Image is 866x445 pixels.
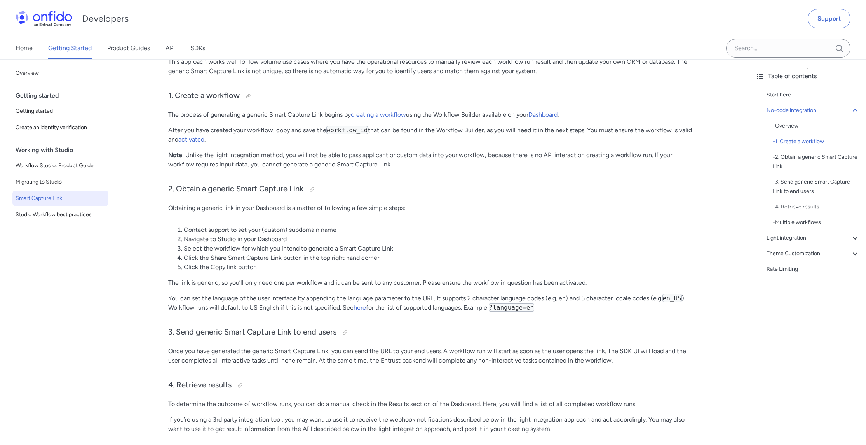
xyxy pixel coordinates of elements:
div: - Multiple workflows [773,218,860,227]
a: -2. Obtain a generic Smart Capture Link [773,152,860,171]
a: Support [808,9,850,28]
a: -4. Retrieve results [773,202,860,212]
a: activated [178,136,204,143]
strong: Note [168,151,182,159]
input: Onfido search input field [726,39,850,58]
a: -Overview [773,121,860,131]
a: Theme Customization [767,249,860,258]
span: Overview [16,68,105,78]
div: Getting started [16,88,112,103]
code: ?language=en [489,303,535,312]
h3: 1. Create a workflow [168,90,697,102]
p: The link is generic, so you’ll only need one per workflow and it can be sent to any customer. Ple... [168,278,697,287]
span: Studio Workflow best practices [16,210,105,219]
p: After you have created your workflow, copy and save the that can be found in the Workflow Builder... [168,126,697,144]
div: Working with Studio [16,142,112,158]
a: Rate Limiting [767,265,860,274]
li: Click the Copy link button [184,263,697,272]
code: workflow_id [326,126,368,134]
span: Workflow Studio: Product Guide [16,161,105,170]
p: To determine the outcome of workflow runs, you can do a manual check in the Results section of th... [168,399,697,409]
a: Overview [12,65,108,81]
p: You can set the language of the user interface by appending the language parameter to the URL. It... [168,294,697,312]
span: Create an identity verification [16,123,105,132]
code: en_US [662,294,682,302]
a: -3. Send generic Smart Capture Link to end users [773,177,860,196]
a: Start here [767,90,860,100]
p: If you’re using a 3rd party integration tool, you may want to use it to receive the webhook notif... [168,415,697,434]
p: : Unlike the light integration method, you will not be able to pass applicant or custom data into... [168,151,697,169]
h3: 4. Retrieve results [168,379,697,392]
h1: Developers [82,12,129,25]
a: here [354,304,366,311]
a: Dashboard [528,111,558,118]
a: Product Guides [107,37,150,59]
h3: 3. Send generic Smart Capture Link to end users [168,326,697,339]
div: - 4. Retrieve results [773,202,860,212]
div: - 3. Send generic Smart Capture Link to end users [773,177,860,196]
li: Contact support to set your (custom) subdomain name [184,225,697,235]
li: Navigate to Studio in your Dashboard [184,235,697,244]
div: Table of contents [756,72,860,81]
div: - 1. Create a workflow [773,137,860,146]
h3: 2. Obtain a generic Smart Capture Link [168,183,697,196]
a: No-code integration [767,106,860,115]
a: Workflow Studio: Product Guide [12,158,108,173]
p: Once you have generated the generic Smart Capture Link, you can send the URL to your end users. A... [168,347,697,365]
a: Smart Capture Link [12,191,108,206]
p: The process of generating a generic Smart Capture Link begins by using the Workflow Builder avail... [168,110,697,119]
a: -Multiple workflows [773,218,860,227]
p: This approach works well for low volume use cases where you have the operational resources to man... [168,57,697,76]
a: Getting Started [48,37,92,59]
a: API [166,37,175,59]
span: Migrating to Studio [16,177,105,187]
a: Getting started [12,103,108,119]
a: creating a workflow [351,111,406,118]
li: Click the Share Smart Capture Link button in the top right hand corner [184,253,697,263]
p: Obtaining a generic link in your Dashboard is a matter of following a few simple steps: [168,203,697,213]
a: Create an identity verification [12,120,108,135]
div: - Overview [773,121,860,131]
a: Studio Workflow best practices [12,207,108,223]
li: Select the workflow for which you intend to generate a Smart Capture Link [184,244,697,253]
a: Migrating to Studio [12,174,108,190]
img: Onfido Logo [16,11,72,26]
div: - 2. Obtain a generic Smart Capture Link [773,152,860,171]
a: Home [16,37,33,59]
a: -1. Create a workflow [773,137,860,146]
a: Light integration [767,233,860,243]
span: Smart Capture Link [16,194,105,203]
span: Getting started [16,107,105,116]
a: SDKs [190,37,205,59]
